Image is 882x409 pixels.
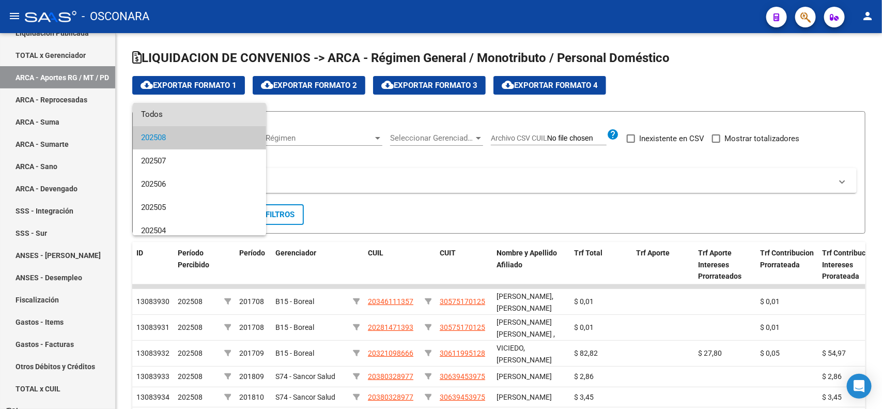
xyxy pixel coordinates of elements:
span: 202508 [141,126,258,149]
span: 202505 [141,196,258,219]
div: Open Intercom Messenger [847,374,872,399]
span: 202507 [141,149,258,173]
span: 202506 [141,173,258,196]
span: Todos [141,103,258,126]
span: 202504 [141,219,258,243]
